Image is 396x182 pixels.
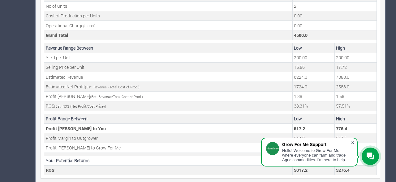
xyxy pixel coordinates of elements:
[334,101,377,111] td: Your estimated maximum ROS (Net Profit/Cost Price)
[46,32,68,38] b: Grand Total
[282,142,351,147] div: Grow For Me Support
[294,116,302,122] b: Low
[334,82,377,91] td: Your estimated Profit to be made (Estimated Revenue - Total Cost of Production)
[292,62,334,72] td: Your estimated minimum Selling Price per Unit
[292,82,334,91] td: Your estimated Profit to be made (Estimated Revenue - Total Cost of Production)
[85,85,140,89] small: (Est. Revenue - Total Cost of Prod.)
[292,21,377,30] td: This is the operational charge by Grow For Me
[292,165,334,175] td: Your Potential Minimum Return on Funding
[83,24,96,28] small: ( %)
[292,101,334,111] td: Your estimated minimum ROS (Net Profit/Cost Price)
[292,72,334,82] td: Your estimated Revenue expected (Grand Total * Min. Est. Revenue Percentage)
[44,143,293,153] td: Profit [PERSON_NAME] to Grow For Me
[44,133,293,143] td: Profit Margin to Outgrower
[334,133,377,143] td: Outgrower Profit Margin (Max Estimated Profit * Outgrower Profit Margin)
[44,53,293,62] td: Yield per Unit
[44,21,293,30] td: Operational Charge
[44,72,293,82] td: Estimated Revenue
[336,45,345,51] b: High
[294,45,302,51] b: Low
[90,94,143,99] small: (Est. Revenue/Total Cost of Prod.)
[84,24,92,28] span: 0.00
[292,1,377,11] td: This is the number of Units
[44,124,293,133] td: Profit [PERSON_NAME] to You
[292,133,334,143] td: Outgrower Profit Margin (Min Estimated Profit * Outgrower Profit Margin)
[336,116,345,122] b: High
[46,158,89,163] b: Your Potential Returns
[334,124,377,133] td: Your Profit Margin (Max Estimated Profit * Profit Margin)
[44,91,293,101] td: Profit [PERSON_NAME]
[292,124,334,133] td: Your Profit Margin (Min Estimated Profit * Profit Margin)
[44,62,293,72] td: Selling Price per Unit
[46,116,88,122] b: Profit Range Between
[54,104,106,109] small: (Est. ROS (Net Profit/Cost Price))
[44,1,293,11] td: No of Units
[292,11,377,20] td: This is the cost of a Units
[334,91,377,101] td: Your estimated maximum Profit Margin (Estimated Revenue/Total Cost of Production)
[44,101,293,111] td: ROS
[44,165,293,175] td: ROS
[334,165,377,175] td: Your Potential Maximum Return on Funding
[282,148,351,162] div: Hello! Welcome to Grow For Me where everyone can farm and trade Agric commodities. I'm here to help.
[44,11,293,20] td: Cost of Production per Units
[292,53,334,62] td: Your estimated minimum Yield per Unit
[334,72,377,82] td: Your estimated Revenue expected (Grand Total * Max. Est. Revenue Percentage)
[292,91,334,101] td: Your estimated minimum Profit Margin (Estimated Revenue/Total Cost of Production)
[44,82,293,91] td: Estimated Net Profit
[292,30,377,40] td: This is the Total Cost. (Units Cost + (Operational Charge * Units Cost)) * No of Units
[334,53,377,62] td: Your estimated maximum Yield per Unit
[46,45,93,51] b: Revenue Range Between
[334,62,377,72] td: Your estimated maximum Selling Price per Unit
